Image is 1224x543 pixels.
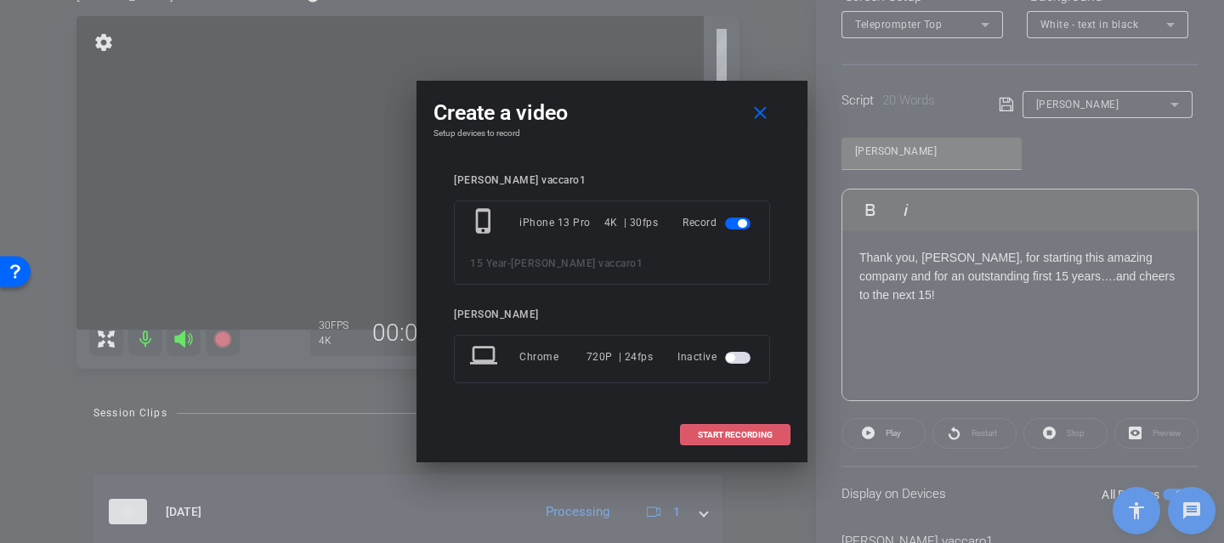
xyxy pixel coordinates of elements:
[470,342,501,372] mat-icon: laptop
[604,207,659,238] div: 4K | 30fps
[511,257,643,269] span: [PERSON_NAME] vaccaro1
[698,431,773,439] span: START RECORDING
[519,342,586,372] div: Chrome
[507,257,512,269] span: -
[433,128,790,139] h4: Setup devices to record
[586,342,654,372] div: 720P | 24fps
[519,207,604,238] div: iPhone 13 Pro
[454,174,770,187] div: [PERSON_NAME] vaccaro1
[470,207,501,238] mat-icon: phone_iphone
[454,308,770,321] div: [PERSON_NAME]
[677,342,754,372] div: Inactive
[433,98,790,128] div: Create a video
[470,257,507,269] span: 15 Year
[750,103,771,124] mat-icon: close
[680,424,790,445] button: START RECORDING
[683,207,754,238] div: Record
